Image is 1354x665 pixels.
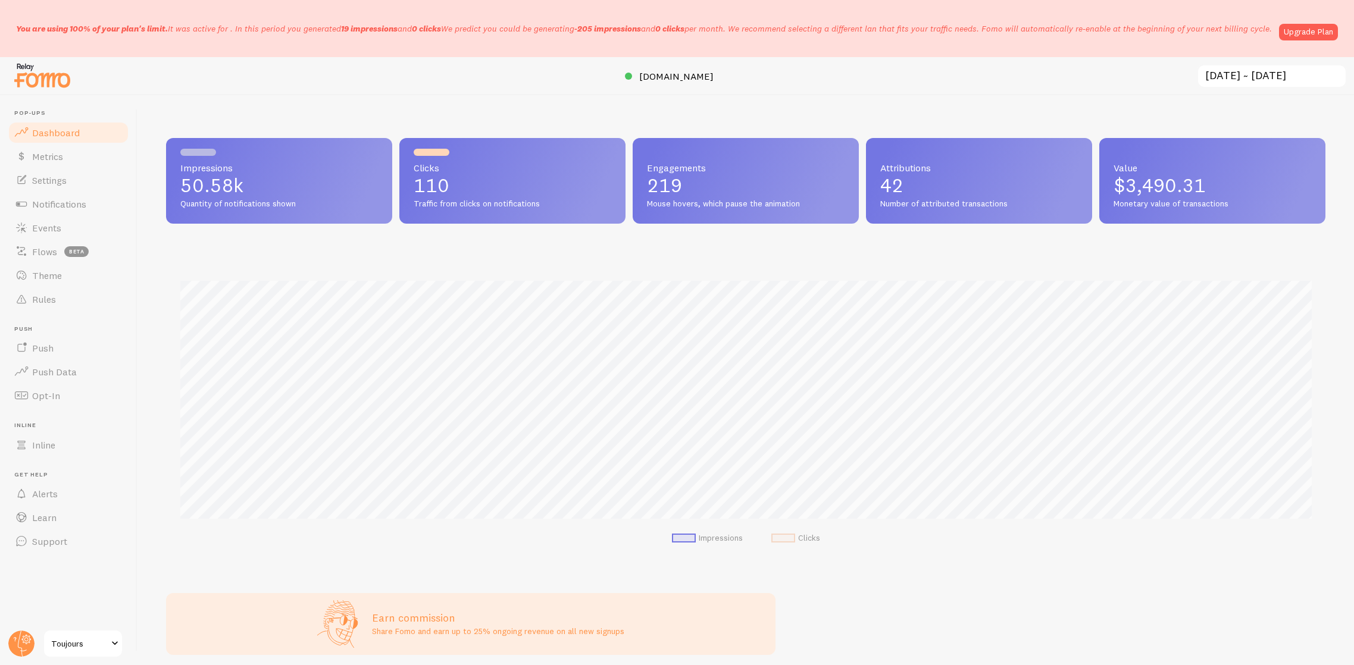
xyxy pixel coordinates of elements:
[341,23,441,34] span: and
[7,433,130,457] a: Inline
[771,533,820,544] li: Clicks
[7,529,130,553] a: Support
[7,216,130,240] a: Events
[412,23,441,34] b: 0 clicks
[7,384,130,407] a: Opt-In
[180,176,378,195] p: 50.58k
[32,293,56,305] span: Rules
[574,23,641,34] b: -205 impressions
[14,471,130,479] span: Get Help
[7,121,130,145] a: Dashboard
[14,109,130,117] span: Pop-ups
[655,23,684,34] b: 0 clicks
[32,246,57,258] span: Flows
[574,23,684,34] span: and
[414,199,611,209] span: Traffic from clicks on notifications
[647,163,845,172] span: Engagements
[32,198,86,210] span: Notifications
[7,287,130,311] a: Rules
[7,336,130,360] a: Push
[1114,199,1311,209] span: Monetary value of transactions
[7,168,130,192] a: Settings
[1114,174,1206,197] span: $3,490.31
[647,176,845,195] p: 219
[341,23,398,34] b: 19 impressions
[372,625,624,637] p: Share Fomo and earn up to 25% ongoing revenue on all new signups
[32,390,60,401] span: Opt-In
[7,192,130,216] a: Notifications
[7,482,130,506] a: Alerts
[32,269,62,281] span: Theme
[180,163,378,172] span: Impressions
[880,176,1078,195] p: 42
[7,506,130,529] a: Learn
[32,512,57,523] span: Learn
[880,163,1078,172] span: Attributions
[32,439,55,451] span: Inline
[414,176,611,195] p: 110
[7,360,130,384] a: Push Data
[7,264,130,287] a: Theme
[14,422,130,429] span: Inline
[32,174,67,186] span: Settings
[51,636,108,651] span: Toujours
[12,60,72,90] img: fomo-relay-logo-orange.svg
[7,145,130,168] a: Metrics
[672,533,743,544] li: Impressions
[64,246,89,257] span: beta
[16,23,1272,34] p: It was active for . In this period you generated We predict you could be generating per month. We...
[14,325,130,333] span: Push
[372,611,624,625] h3: Earn commission
[43,629,123,658] a: Toujours
[32,366,77,378] span: Push Data
[7,240,130,264] a: Flows beta
[647,199,845,209] span: Mouse hovers, which pause the animation
[1114,163,1311,172] span: Value
[32,342,54,354] span: Push
[16,23,168,34] span: You are using 100% of your plan's limit.
[880,199,1078,209] span: Number of attributed transactions
[32,488,58,500] span: Alerts
[180,199,378,209] span: Quantity of notifications shown
[414,163,611,172] span: Clicks
[32,535,67,547] span: Support
[32,127,80,139] span: Dashboard
[32,150,63,162] span: Metrics
[32,222,61,234] span: Events
[1279,24,1338,40] a: Upgrade Plan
